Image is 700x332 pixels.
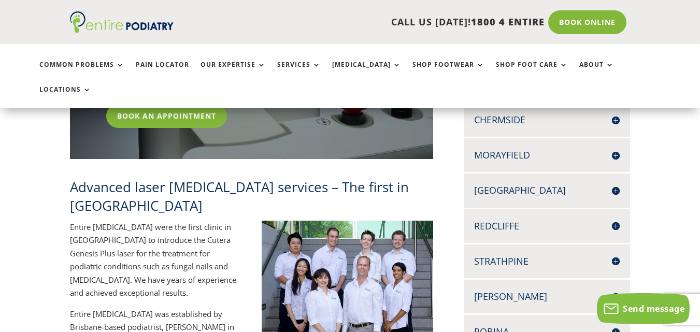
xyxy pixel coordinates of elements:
[474,220,620,233] h4: Redcliffe
[623,303,684,314] span: Send message
[39,86,91,108] a: Locations
[197,16,545,29] p: CALL US [DATE]!
[39,61,124,83] a: Common Problems
[412,61,484,83] a: Shop Footwear
[496,61,568,83] a: Shop Foot Care
[471,16,545,28] span: 1800 4 ENTIRE
[579,61,614,83] a: About
[474,290,620,303] h4: [PERSON_NAME]
[474,184,620,197] h4: [GEOGRAPHIC_DATA]
[70,11,174,33] img: logo (1)
[474,255,620,268] h4: Strathpine
[597,293,690,324] button: Send message
[474,149,620,162] h4: Morayfield
[277,61,321,83] a: Services
[332,61,401,83] a: [MEDICAL_DATA]
[136,61,189,83] a: Pain Locator
[548,10,626,34] a: Book Online
[70,25,174,35] a: Entire Podiatry
[70,178,433,221] h2: Advanced laser [MEDICAL_DATA] services – The first in [GEOGRAPHIC_DATA]
[70,221,241,308] p: Entire [MEDICAL_DATA] were the first clinic in [GEOGRAPHIC_DATA] to introduce the Cutera Genesis ...
[474,113,620,126] h4: Chermside
[106,104,227,128] a: Book An Appointment
[201,61,266,83] a: Our Expertise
